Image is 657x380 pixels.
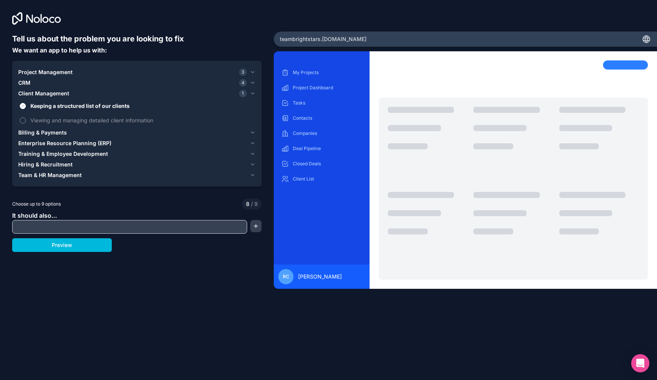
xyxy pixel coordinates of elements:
p: My Projects [293,70,362,76]
button: Training & Employee Development [18,149,255,159]
span: Team & HR Management [18,171,82,179]
p: Contacts [293,115,362,121]
button: Hiring & Recruitment [18,159,255,170]
button: Preview [12,238,112,252]
button: Project Management3 [18,67,255,78]
p: Deal Pipeline [293,146,362,152]
p: Tasks [293,100,362,106]
span: Billing & Payments [18,129,67,136]
span: 3 [239,68,247,76]
span: CRM [18,79,30,87]
span: Hiring & Recruitment [18,161,73,168]
span: Keeping a structured list of our clients [30,102,254,110]
button: Viewing and managing detailed client information [20,117,26,123]
span: Choose up to 9 options [12,201,61,207]
button: Enterprise Resource Planning (ERP) [18,138,255,149]
span: [PERSON_NAME] [298,273,342,280]
button: Billing & Payments [18,127,255,138]
h6: Tell us about the problem you are looking to fix [12,33,262,44]
span: Viewing and managing detailed client information [30,116,254,124]
span: We want an app to help us with: [12,46,107,54]
button: Team & HR Management [18,170,255,180]
span: Client Management [18,90,69,97]
button: Client Management1 [18,88,255,99]
span: Training & Employee Development [18,150,108,158]
div: Client Management1 [18,99,255,127]
div: scrollable content [280,66,363,258]
span: 1 [239,90,247,97]
p: Companies [293,130,362,136]
p: Project Dashboard [293,85,362,91]
span: 9 [249,200,258,208]
p: Closed Deals [293,161,362,167]
span: 4 [239,79,247,87]
span: / [251,201,253,207]
button: Keeping a structured list of our clients [20,103,26,109]
span: It should also... [12,212,57,219]
span: teambrightstars .[DOMAIN_NAME] [280,35,367,43]
div: Open Intercom Messenger [631,354,649,372]
span: 8 [246,200,249,208]
span: RC [283,274,289,280]
p: Client List [293,176,362,182]
button: CRM4 [18,78,255,88]
span: Project Management [18,68,73,76]
span: Enterprise Resource Planning (ERP) [18,139,111,147]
